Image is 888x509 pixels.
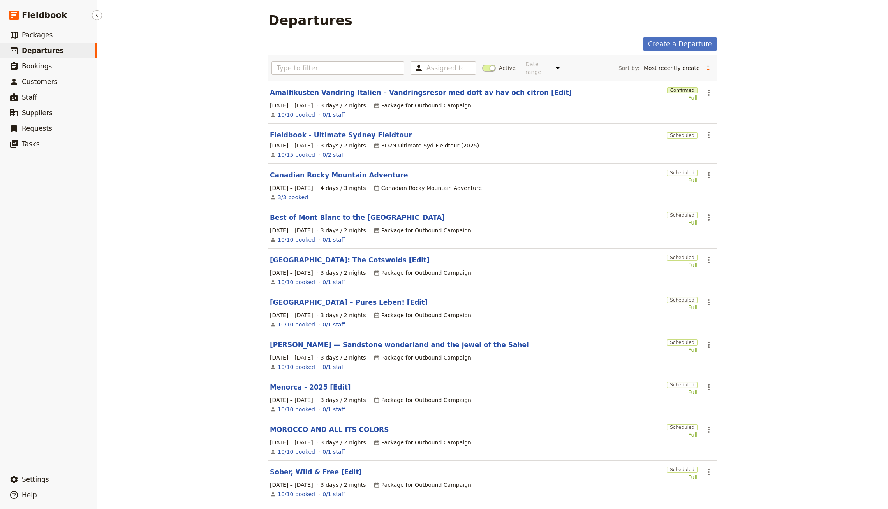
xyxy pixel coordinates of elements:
[374,269,471,277] div: Package for Outbound Campaign
[278,321,315,328] a: View the bookings for this departure
[667,212,698,218] span: Scheduled
[667,304,698,311] div: Full
[374,396,471,404] div: Package for Outbound Campaign
[278,363,315,371] a: View the bookings for this departure
[270,130,412,140] a: Fieldbook - Ultimate Sydney Fieldtour
[270,102,313,109] span: [DATE] – [DATE]
[270,255,430,265] a: [GEOGRAPHIC_DATA]: The Cotswolds [Edit]
[702,465,715,479] button: Actions
[618,64,640,72] span: Sort by:
[667,467,698,473] span: Scheduled
[667,261,698,269] div: Full
[374,439,471,446] div: Package for Outbound Campaign
[667,388,698,396] div: Full
[270,298,428,307] a: [GEOGRAPHIC_DATA] – Pures Leben! [Edit]
[667,424,698,430] span: Scheduled
[667,339,698,346] span: Scheduled
[321,311,366,319] span: 3 days / 2 nights
[278,490,315,498] a: View the bookings for this departure
[702,86,715,99] button: Actions
[322,490,345,498] a: 0/1 staff
[321,184,366,192] span: 4 days / 3 nights
[278,236,315,244] a: View the bookings for this departure
[322,363,345,371] a: 0/1 staff
[270,311,313,319] span: [DATE] – [DATE]
[322,151,345,159] a: 0/2 staff
[22,93,37,101] span: Staff
[321,439,366,446] span: 3 days / 2 nights
[374,354,471,362] div: Package for Outbound Campaign
[22,31,53,39] span: Packages
[702,253,715,267] button: Actions
[278,405,315,413] a: View the bookings for this departure
[643,37,717,51] a: Create a Departure
[321,142,366,149] span: 3 days / 2 nights
[667,176,698,184] div: Full
[702,381,715,394] button: Actions
[270,340,529,349] a: [PERSON_NAME] — Sandstone wonderland and the jewel of the Sahel
[426,63,463,73] input: Assigned to
[702,338,715,351] button: Actions
[374,184,482,192] div: Canadian Rocky Mountain Adventure
[667,132,698,139] span: Scheduled
[321,481,366,489] span: 3 days / 2 nights
[702,62,714,74] button: Change sort direction
[374,142,479,149] div: 3D2N Ultimate-Syd-Fieldtour (2025)
[667,254,698,261] span: Scheduled
[374,226,471,234] div: Package for Outbound Campaign
[270,439,313,446] span: [DATE] – [DATE]
[270,269,313,277] span: [DATE] – [DATE]
[22,491,37,499] span: Help
[270,481,313,489] span: [DATE] – [DATE]
[702,296,715,309] button: Actions
[321,102,366,109] span: 3 days / 2 nights
[22,140,40,148] span: Tasks
[667,346,698,354] div: Full
[270,396,313,404] span: [DATE] – [DATE]
[322,405,345,413] a: 0/1 staff
[271,61,404,75] input: Type to filter
[270,213,445,222] a: Best of Mont Blanc to the [GEOGRAPHIC_DATA]
[374,102,471,109] div: Package for Outbound Campaign
[374,481,471,489] div: Package for Outbound Campaign
[22,125,52,132] span: Requests
[270,354,313,362] span: [DATE] – [DATE]
[702,128,715,142] button: Actions
[22,62,52,70] span: Bookings
[22,47,64,54] span: Departures
[667,382,698,388] span: Scheduled
[321,269,366,277] span: 3 days / 2 nights
[322,236,345,244] a: 0/1 staff
[22,109,53,117] span: Suppliers
[667,431,698,439] div: Full
[278,448,315,456] a: View the bookings for this departure
[667,94,698,102] div: Full
[92,10,102,20] button: Hide menu
[270,88,572,97] a: Amalfikusten Vandring Italien – Vandringsresor med doft av hav och citron [Edit]
[270,383,351,392] a: Menorca - 2025 [Edit]
[270,226,313,234] span: [DATE] – [DATE]
[667,87,698,93] span: Confirmed
[321,396,366,404] span: 3 days / 2 nights
[702,168,715,182] button: Actions
[640,62,702,74] select: Sort by:
[322,278,345,286] a: 0/1 staff
[278,111,315,119] a: View the bookings for this departure
[321,226,366,234] span: 3 days / 2 nights
[667,170,698,176] span: Scheduled
[270,467,362,477] a: Sober, Wild & Free [Edit]
[268,12,352,28] h1: Departures
[667,297,698,303] span: Scheduled
[702,211,715,224] button: Actions
[499,64,516,72] span: Active
[321,354,366,362] span: 3 days / 2 nights
[270,425,389,434] a: MOROCCO AND ALL ITS COLORS
[322,111,345,119] a: 0/1 staff
[278,278,315,286] a: View the bookings for this departure
[667,473,698,481] div: Full
[22,476,49,483] span: Settings
[278,193,308,201] a: View the bookings for this departure
[322,448,345,456] a: 0/1 staff
[702,423,715,436] button: Actions
[22,78,57,86] span: Customers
